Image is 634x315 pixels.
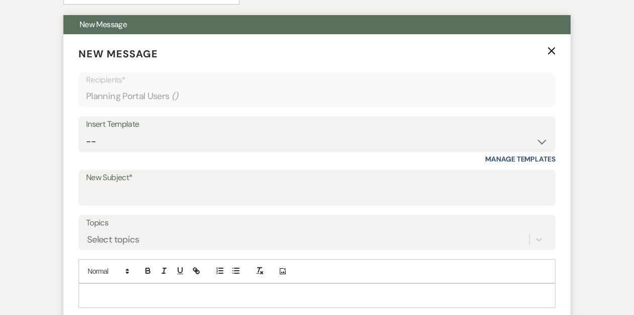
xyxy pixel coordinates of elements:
[86,87,548,106] div: Planning Portal Users
[80,19,127,30] span: New Message
[485,154,556,164] a: Manage Templates
[86,216,548,230] label: Topics
[172,90,179,103] span: ( )
[86,171,548,185] label: New Subject*
[86,73,548,87] p: Recipients*
[87,233,139,247] div: Select topics
[78,47,158,60] span: New Message
[86,117,548,132] div: Insert Template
